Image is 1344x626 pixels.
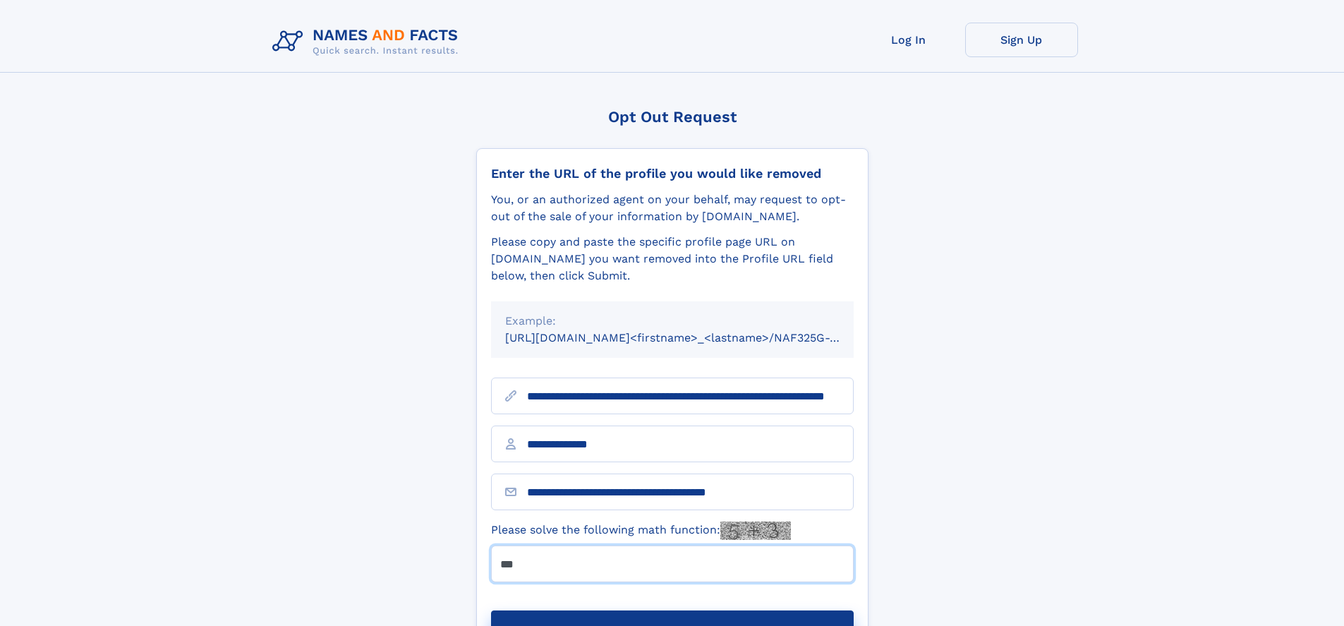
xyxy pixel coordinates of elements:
[491,166,854,181] div: Enter the URL of the profile you would like removed
[965,23,1078,57] a: Sign Up
[491,234,854,284] div: Please copy and paste the specific profile page URL on [DOMAIN_NAME] you want removed into the Pr...
[491,522,791,540] label: Please solve the following math function:
[852,23,965,57] a: Log In
[476,108,868,126] div: Opt Out Request
[505,331,880,344] small: [URL][DOMAIN_NAME]<firstname>_<lastname>/NAF325G-xxxxxxxx
[505,313,840,330] div: Example:
[491,191,854,225] div: You, or an authorized agent on your behalf, may request to opt-out of the sale of your informatio...
[267,23,470,61] img: Logo Names and Facts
